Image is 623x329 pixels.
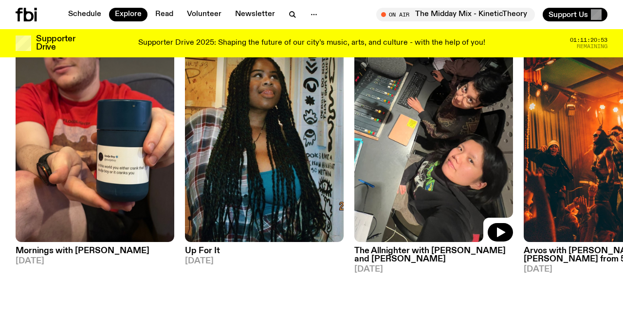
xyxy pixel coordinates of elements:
h3: Up For It [185,247,344,255]
a: The Allnighter with [PERSON_NAME] and [PERSON_NAME][DATE] [354,242,513,274]
a: Up For It[DATE] [185,242,344,265]
a: Explore [109,8,147,21]
span: [DATE] [16,257,174,265]
button: On AirThe Midday Mix - KineticTheory [376,8,535,21]
h3: Mornings with [PERSON_NAME] [16,247,174,255]
h3: Supporter Drive [36,35,75,52]
a: Schedule [62,8,107,21]
span: Support Us [549,10,588,19]
span: 01:11:20:53 [570,37,607,43]
span: Remaining [577,44,607,49]
a: Volunteer [181,8,227,21]
h3: The Allnighter with [PERSON_NAME] and [PERSON_NAME] [354,247,513,263]
p: Supporter Drive 2025: Shaping the future of our city’s music, arts, and culture - with the help o... [138,39,485,48]
span: [DATE] [185,257,344,265]
img: Ify - a Brown Skin girl with black braided twists, looking up to the side with her tongue stickin... [185,31,344,242]
a: Read [149,8,179,21]
button: Support Us [543,8,607,21]
a: Newsletter [229,8,281,21]
span: [DATE] [354,265,513,274]
a: Mornings with [PERSON_NAME][DATE] [16,242,174,265]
